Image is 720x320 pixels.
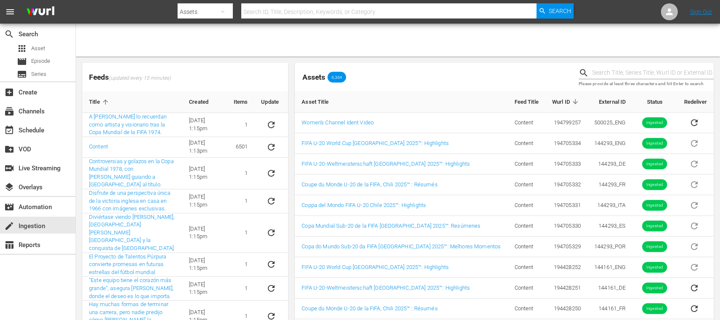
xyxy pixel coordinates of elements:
td: Content [508,154,545,175]
a: Coppa del Mondo FIFA U-20 Chile 2025™: Highlights [302,202,426,208]
th: Items [227,91,255,113]
td: 1 [227,189,255,213]
span: Series [17,69,27,79]
td: Content [508,257,545,278]
span: menu [5,7,15,17]
td: [DATE] 1:15pm [182,277,227,301]
td: 144161_ENG [588,257,632,278]
td: 194705329 [545,237,588,257]
a: Coupe du Monde U-20 de la FIFA, Chili 2025™ : Résumés [302,181,437,188]
span: Wurl ID [552,98,581,105]
a: Content [89,143,108,150]
td: [DATE] 1:15pm [182,213,227,253]
span: Reports [4,240,14,250]
td: [DATE] 1:15pm [182,253,227,277]
td: 500025_ENG [588,113,632,133]
span: Ingested [642,264,667,271]
span: Ingested [642,223,667,229]
td: 194705330 [545,216,588,237]
th: Feed Title [508,91,545,113]
td: 194705331 [545,195,588,216]
span: Ingested [642,161,667,167]
td: [DATE] 1:15pm [182,158,227,189]
span: Live Streaming [4,163,14,173]
td: 1 [227,113,255,137]
a: "Este equipo tiene el corazón más grande", asegura [PERSON_NAME], donde el deseo es lo que importa. [89,277,174,299]
table: sticky table [295,91,714,319]
td: 1 [227,277,255,301]
span: Search [4,29,14,39]
button: Search [537,3,574,19]
span: Channels [4,106,14,116]
span: Ingestion [4,221,14,231]
span: Asset is in future lineups. Remove all episodes that contain this asset before redelivering [684,140,704,146]
td: 144293_FR [588,175,632,195]
span: Asset Title [302,98,340,105]
td: [DATE] 1:13pm [182,137,227,158]
td: 144293_POR [588,237,632,257]
td: 194705334 [545,133,588,154]
td: 194799257 [545,113,588,133]
a: Copa do Mundo Sub-20 da FIFA [GEOGRAPHIC_DATA] 2025™: Melhores Momentos [302,243,501,250]
span: Title [89,98,111,106]
th: External ID [588,91,632,113]
span: Create [4,87,14,97]
a: El Proyecto de Talentos Púrpura convierte promesas en futuras estrellas del fútbol mundial. [89,253,166,275]
span: Asset [17,43,27,54]
img: ans4CAIJ8jUAAAAAAAAAAAAAAAAAAAAAAAAgQb4GAAAAAAAAAAAAAAAAAAAAAAAAJMjXAAAAAAAAAAAAAAAAAAAAAAAAgAT5G... [20,2,61,22]
td: Content [508,237,545,257]
span: Asset is in future lineups. Remove all episodes that contain this asset before redelivering [684,181,704,187]
span: Ingested [642,120,667,126]
span: Series [31,70,46,78]
span: 6,364 [327,75,346,80]
td: 194428252 [545,257,588,278]
a: Disfrute de una perspectiva única de la victoria inglesa en casa en 1966 con imágenes exclusivas. [89,190,171,212]
td: 144293_DE [588,154,632,175]
span: Feeds [82,70,288,84]
a: Coupe du Monde U-20 de la FIFA, Chili 2025™ : Résumés [302,305,437,312]
span: Ingested [642,285,667,291]
td: 144293_ENG [588,133,632,154]
a: FIFA U-20 World Cup [GEOGRAPHIC_DATA] 2025™: Highlights [302,264,449,270]
span: Asset [31,44,45,53]
td: Content [508,113,545,133]
span: Search [549,3,571,19]
td: 194428250 [545,298,588,319]
td: Content [508,278,545,298]
th: Status [632,91,677,113]
span: Episode [17,56,27,67]
td: Content [508,175,545,195]
td: Content [508,298,545,319]
a: A [PERSON_NAME] lo recuerdan como artista y visionario tras la Copa Mundial de la FIFA 1974. [89,113,167,135]
span: Overlays [4,182,14,192]
span: Ingested [642,202,667,209]
span: Asset is in future lineups. Remove all episodes that contain this asset before redelivering [684,160,704,167]
span: Schedule [4,125,14,135]
a: Sign Out [690,8,712,15]
td: Content [508,133,545,154]
p: Please provide at least three characters and hit Enter to search [579,81,714,88]
span: Ingested [642,244,667,250]
td: Content [508,216,545,237]
td: 144293_ITA [588,195,632,216]
td: [DATE] 1:15pm [182,113,227,137]
span: Asset is in future lineups. Remove all episodes that contain this asset before redelivering [684,264,704,270]
span: Episode [31,57,50,65]
td: 194428251 [545,278,588,298]
td: 1 [227,213,255,253]
span: Ingested [642,306,667,312]
span: Created [189,98,219,106]
span: Ingested [642,140,667,147]
td: 1 [227,253,255,277]
td: 6501 [227,137,255,158]
a: FIFA U-20 World Cup [GEOGRAPHIC_DATA] 2025™: Highlights [302,140,449,146]
td: 194705333 [545,154,588,175]
span: Asset is in future lineups. Remove all episodes that contain this asset before redelivering [684,222,704,229]
span: Automation [4,202,14,212]
span: Assets [302,73,325,81]
a: Copa Mundial Sub-20 de la FIFA [GEOGRAPHIC_DATA] 2025™: Resúmenes [302,223,480,229]
span: Asset is in future lineups. Remove all episodes that contain this asset before redelivering [684,202,704,208]
a: FIFA U-20-Weltmeisterschaft [GEOGRAPHIC_DATA] 2025™: Highlights [302,161,470,167]
td: Content [508,195,545,216]
a: FIFA U-20-Weltmeisterschaft [GEOGRAPHIC_DATA] 2025™: Highlights [302,285,470,291]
